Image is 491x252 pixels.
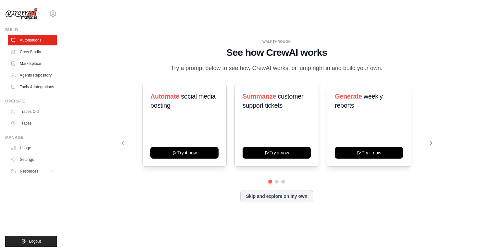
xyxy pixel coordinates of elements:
span: social media posting [150,93,216,109]
a: Crew Studio [8,47,57,57]
a: Traces Old [8,106,57,117]
span: Summarize [243,93,276,100]
button: Try it now [150,147,219,159]
button: Resources [8,166,57,176]
span: customer support tickets [243,93,303,109]
span: Logout [29,239,41,244]
a: Marketplace [8,58,57,69]
button: Logout [5,236,57,247]
a: Agents Repository [8,70,57,80]
span: weekly reports [335,93,383,109]
div: Operate [5,99,57,104]
a: Tools & Integrations [8,82,57,92]
span: Generate [335,93,362,100]
img: Logo [5,7,38,20]
div: Manage [5,135,57,140]
div: WALKTHROUGH [121,39,432,44]
button: Skip and explore on my own [240,190,313,202]
button: Try it now [243,147,311,159]
button: Try it now [335,147,403,159]
p: Try a prompt below to see how CrewAI works, or jump right in and build your own. [168,64,386,73]
a: Settings [8,154,57,165]
div: Build [5,27,57,32]
h1: See how CrewAI works [121,47,432,58]
a: Usage [8,143,57,153]
span: Automate [150,93,179,100]
a: Automations [8,35,57,45]
a: Traces [8,118,57,128]
span: Resources [20,169,38,174]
